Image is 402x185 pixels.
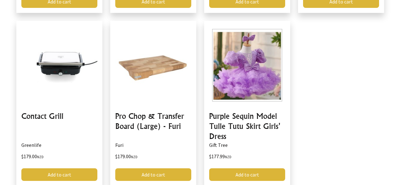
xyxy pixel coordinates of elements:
[115,168,191,181] a: Add to cart
[21,168,97,181] a: Add to cart
[209,168,285,181] a: Add to cart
